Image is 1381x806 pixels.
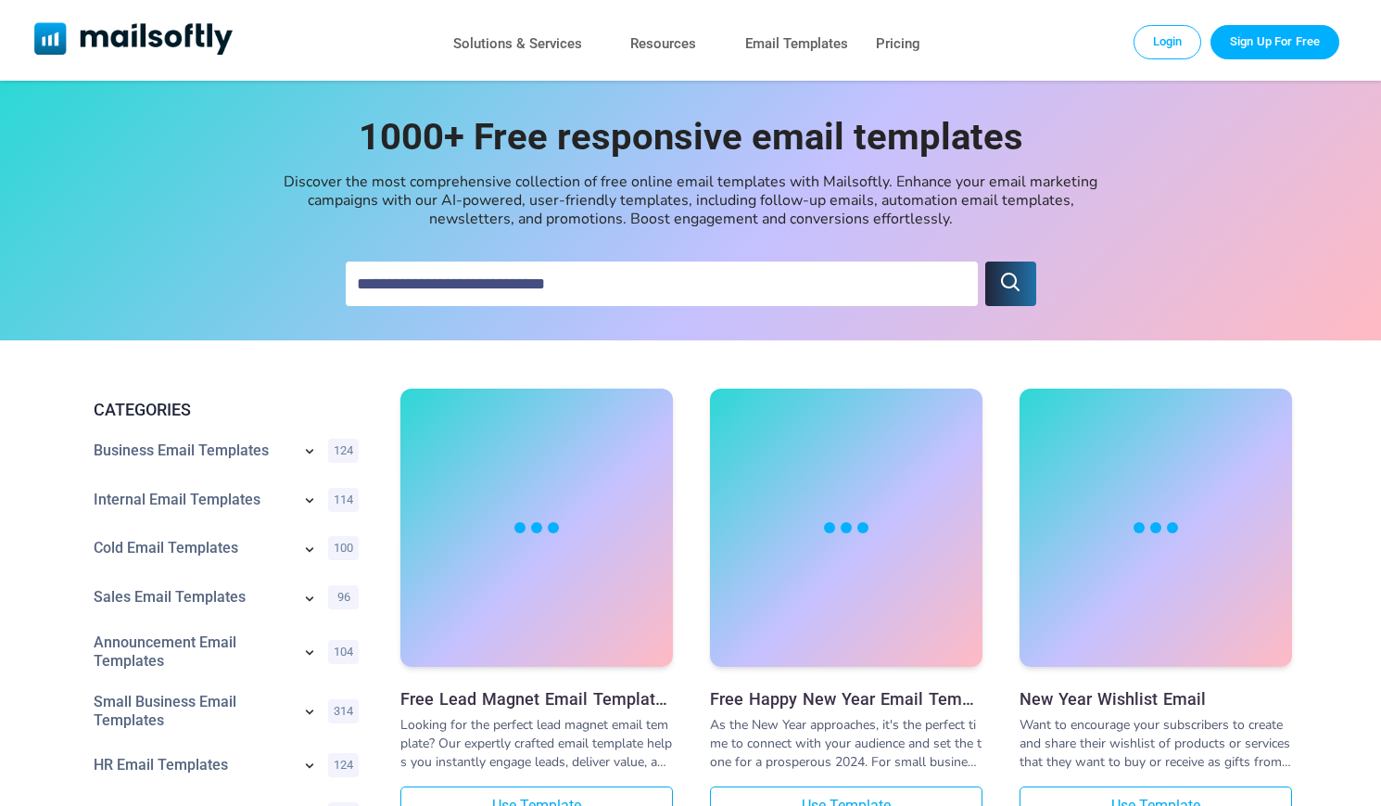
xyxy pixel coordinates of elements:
[94,756,291,774] a: Category
[273,173,1108,228] div: Discover the most comprehensive collection of free online email templates with Mailsoftly. Enhanc...
[630,31,696,58] a: Resources
[94,633,291,671] a: Category
[79,398,366,422] div: CATEGORIES
[300,441,319,464] a: Show subcategories for Business Email Templates
[400,389,673,672] a: Free Lead Magnet Email Template – Boost Conversions with Engaging Emails
[710,716,982,772] div: As the New Year approaches, it's the perfect time to connect with your audience and set the tone ...
[34,22,234,55] img: Mailsoftly Logo
[1210,25,1339,58] a: Trial
[300,702,319,724] a: Show subcategories for Small Business Email Templates
[710,689,982,709] h3: Free Happy New Year Email Templates for Small Businesses in 2024
[300,643,319,665] a: Show subcategories for Announcement Email Templates
[400,689,673,709] a: Free Lead Magnet Email Template – Boost Conversions with Engaging Emails
[1020,689,1292,709] a: New Year Wishlist Email
[1020,389,1292,672] a: New Year Wishlist Email
[745,31,848,58] a: Email Templates
[400,716,673,772] div: Looking for the perfect lead magnet email template? Our expertly crafted email template helps you...
[94,539,291,557] a: Category
[94,588,291,607] a: Category
[94,441,291,460] a: Category
[94,693,291,730] a: Category
[1020,716,1292,772] div: Want to encourage your subscribers to create and share their wishlist of products or services tha...
[300,491,319,513] a: Show subcategories for Internal Email Templates
[876,31,920,58] a: Pricing
[1134,25,1202,58] a: Login
[320,116,1061,158] h1: 1000+ Free responsive email templates
[710,689,982,709] a: Free Happy New Year Email Templates for Small Businesses in [DATE]
[300,540,319,562] a: Show subcategories for Cold Email Templates
[710,389,982,672] a: Free Happy New Year Email Templates for Small Businesses in 2024
[300,589,319,611] a: Show subcategories for Sales Email Templates
[34,22,234,58] a: Mailsoftly
[453,31,582,58] a: Solutions & Services
[300,756,319,778] a: Show subcategories for HR Email Templates
[94,491,291,509] a: Category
